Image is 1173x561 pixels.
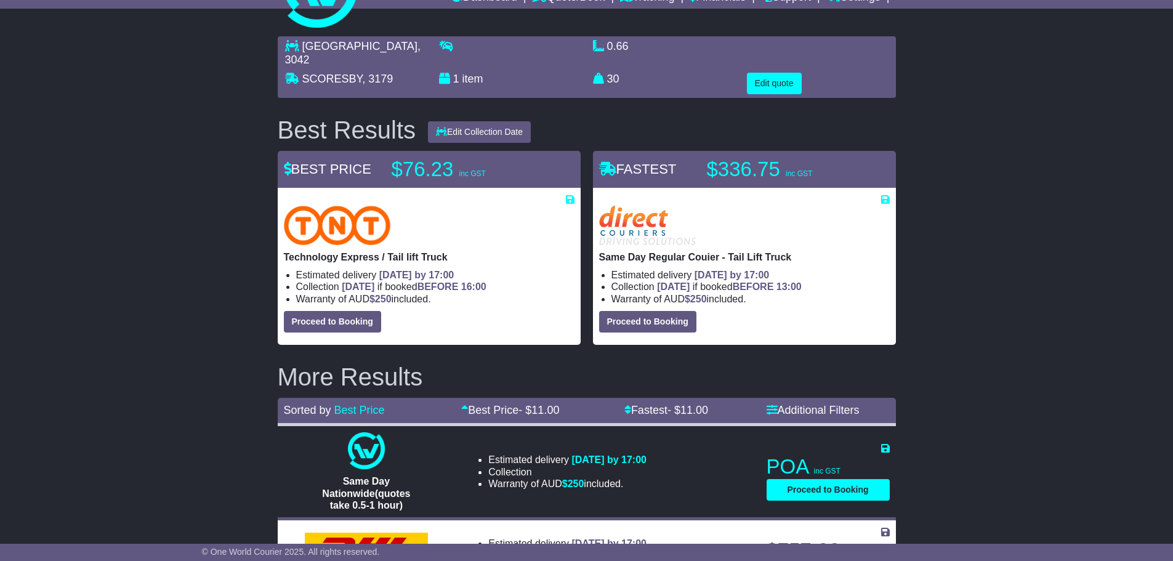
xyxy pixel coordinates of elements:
[611,281,890,293] li: Collection
[488,454,647,466] li: Estimated delivery
[747,73,802,94] button: Edit quote
[375,294,392,304] span: 250
[599,206,696,245] img: Direct: Same Day Regular Couier - Tail Lift Truck
[680,404,708,416] span: 11.00
[348,432,385,469] img: One World Courier: Same Day Nationwide(quotes take 0.5-1 hour)
[284,206,391,245] img: TNT Domestic: Technology Express / Tail lift Truck
[568,478,584,489] span: 250
[428,121,531,143] button: Edit Collection Date
[392,157,546,182] p: $76.23
[685,294,707,304] span: $
[284,251,574,263] p: Technology Express / Tail lift Truck
[278,363,896,390] h2: More Results
[302,73,363,85] span: SCORESBY
[776,281,802,292] span: 13:00
[571,454,647,465] span: [DATE] by 17:00
[657,281,801,292] span: if booked
[607,40,629,52] span: 0.66
[607,73,619,85] span: 30
[284,404,331,416] span: Sorted by
[695,270,770,280] span: [DATE] by 17:00
[786,169,812,178] span: inc GST
[284,311,381,333] button: Proceed to Booking
[599,311,696,333] button: Proceed to Booking
[707,157,861,182] p: $336.75
[202,547,380,557] span: © One World Courier 2025. All rights reserved.
[599,251,890,263] p: Same Day Regular Couier - Tail Lift Truck
[296,293,574,305] li: Warranty of AUD included.
[334,404,385,416] a: Best Price
[488,538,679,549] li: Estimated delivery
[369,294,392,304] span: $
[733,281,774,292] span: BEFORE
[767,454,890,479] p: POA
[488,466,647,478] li: Collection
[417,281,459,292] span: BEFORE
[657,281,690,292] span: [DATE]
[342,281,486,292] span: if booked
[462,73,483,85] span: item
[667,404,708,416] span: - $
[571,538,647,549] span: [DATE] by 17:00
[272,116,422,143] div: Best Results
[488,478,647,490] li: Warranty of AUD included.
[611,293,890,305] li: Warranty of AUD included.
[767,479,890,501] button: Proceed to Booking
[285,40,421,66] span: , 3042
[531,404,559,416] span: 11.00
[296,281,574,293] li: Collection
[690,294,707,304] span: 250
[459,169,486,178] span: inc GST
[362,73,393,85] span: , 3179
[322,476,410,510] span: Same Day Nationwide(quotes take 0.5-1 hour)
[284,161,371,177] span: BEST PRICE
[461,404,559,416] a: Best Price- $11.00
[461,281,486,292] span: 16:00
[624,404,708,416] a: Fastest- $11.00
[518,404,559,416] span: - $
[562,478,584,489] span: $
[767,404,860,416] a: Additional Filters
[305,533,428,560] img: DHL: Domestic Express
[453,73,459,85] span: 1
[302,40,417,52] span: [GEOGRAPHIC_DATA]
[296,269,574,281] li: Estimated delivery
[342,281,374,292] span: [DATE]
[814,467,840,475] span: inc GST
[599,161,677,177] span: FASTEST
[379,270,454,280] span: [DATE] by 17:00
[611,269,890,281] li: Estimated delivery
